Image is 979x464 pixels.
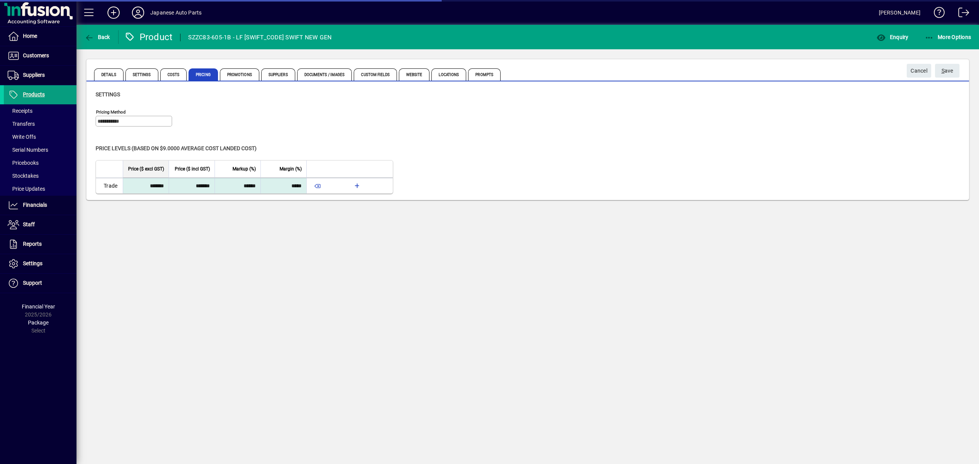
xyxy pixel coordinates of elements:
[4,130,76,143] a: Write Offs
[128,165,164,173] span: Price ($ excl GST)
[8,147,48,153] span: Serial Numbers
[4,196,76,215] a: Financials
[23,202,47,208] span: Financials
[126,6,150,19] button: Profile
[175,165,210,173] span: Price ($ incl GST)
[8,121,35,127] span: Transfers
[261,68,295,81] span: Suppliers
[4,169,76,182] a: Stocktakes
[4,215,76,234] a: Staff
[953,2,969,26] a: Logout
[125,68,158,81] span: Settings
[923,30,973,44] button: More Options
[4,117,76,130] a: Transfers
[8,186,45,192] span: Price Updates
[8,108,33,114] span: Receipts
[4,104,76,117] a: Receipts
[23,280,42,286] span: Support
[280,165,302,173] span: Margin (%)
[94,68,124,81] span: Details
[22,303,55,310] span: Financial Year
[23,221,35,227] span: Staff
[8,173,39,179] span: Stocktakes
[354,68,397,81] span: Custom Fields
[468,68,501,81] span: Prompts
[928,2,945,26] a: Knowledge Base
[23,260,42,266] span: Settings
[8,134,36,140] span: Write Offs
[150,6,202,19] div: Japanese Auto Parts
[911,65,927,77] span: Cancel
[935,64,959,78] button: Save
[925,34,971,40] span: More Options
[4,235,76,254] a: Reports
[96,178,123,193] td: Trade
[23,52,49,58] span: Customers
[431,68,466,81] span: Locations
[4,143,76,156] a: Serial Numbers
[188,31,332,44] div: SZZC83-605-1B - LF [SWIFT_CODE] SWIFT NEW GEN
[4,182,76,195] a: Price Updates
[4,46,76,65] a: Customers
[23,91,45,97] span: Products
[399,68,430,81] span: Website
[4,156,76,169] a: Pricebooks
[4,274,76,293] a: Support
[907,64,931,78] button: Cancel
[124,31,173,43] div: Product
[76,30,119,44] app-page-header-button: Back
[28,320,49,326] span: Package
[96,109,126,115] mat-label: Pricing method
[23,33,37,39] span: Home
[877,34,908,40] span: Enquiry
[23,72,45,78] span: Suppliers
[8,160,39,166] span: Pricebooks
[233,165,256,173] span: Markup (%)
[83,30,112,44] button: Back
[942,68,945,74] span: S
[879,6,920,19] div: [PERSON_NAME]
[23,241,42,247] span: Reports
[875,30,910,44] button: Enquiry
[220,68,259,81] span: Promotions
[96,145,257,151] span: Price levels (based on $9.0000 Average cost landed cost)
[101,6,126,19] button: Add
[85,34,110,40] span: Back
[189,68,218,81] span: Pricing
[4,66,76,85] a: Suppliers
[4,27,76,46] a: Home
[4,254,76,273] a: Settings
[942,65,953,77] span: ave
[160,68,187,81] span: Costs
[297,68,352,81] span: Documents / Images
[96,91,120,97] span: Settings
